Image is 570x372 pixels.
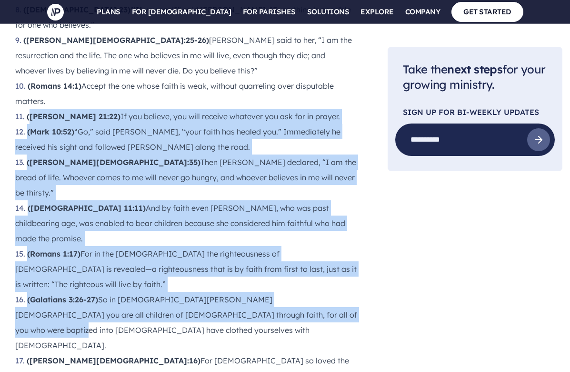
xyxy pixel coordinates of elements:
strong: (Romans 1:17) [27,249,80,258]
li: And by faith even [PERSON_NAME], who was past childbearing age, was enabled to bear children beca... [15,200,357,246]
li: [PERSON_NAME] said to her, “I am the resurrection and the life. The one who believes in me will l... [15,32,357,78]
strong: (Mark 10:52) [27,127,74,136]
li: If you believe, you will receive whatever you ask for in prayer. [15,109,357,124]
a: GET STARTED [451,2,523,21]
span: next steps [447,62,502,76]
li: Accept the one whose faith is weak, without quarreling over disputable matters. [15,78,357,109]
span: Take the for your growing ministry. [403,62,545,92]
strong: ([DEMOGRAPHIC_DATA] 11:11) [28,203,146,213]
strong: ([PERSON_NAME][DEMOGRAPHIC_DATA]:16) [27,356,200,365]
li: Then [PERSON_NAME] declared, “I am the bread of life. Whoever comes to me will never go hungry, a... [15,155,357,200]
strong: (Romans 14:1) [28,81,81,91]
strong: ([PERSON_NAME][DEMOGRAPHIC_DATA]:25-26) [23,35,209,45]
li: For in the [DEMOGRAPHIC_DATA] the righteousness of [DEMOGRAPHIC_DATA] is revealed—a righteousness... [15,246,357,292]
strong: (Galatians 3:26-27) [27,295,98,304]
li: So in [DEMOGRAPHIC_DATA][PERSON_NAME][DEMOGRAPHIC_DATA] you are all children of [DEMOGRAPHIC_DATA... [15,292,357,353]
strong: ([PERSON_NAME][DEMOGRAPHIC_DATA]:35) [27,157,200,167]
p: SIGN UP FOR Bi-Weekly Updates [403,109,547,116]
strong: ([PERSON_NAME] 21:22) [27,112,120,121]
li: “Go,” said [PERSON_NAME], “your faith has healed you.” Immediately he received his sight and foll... [15,124,357,155]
